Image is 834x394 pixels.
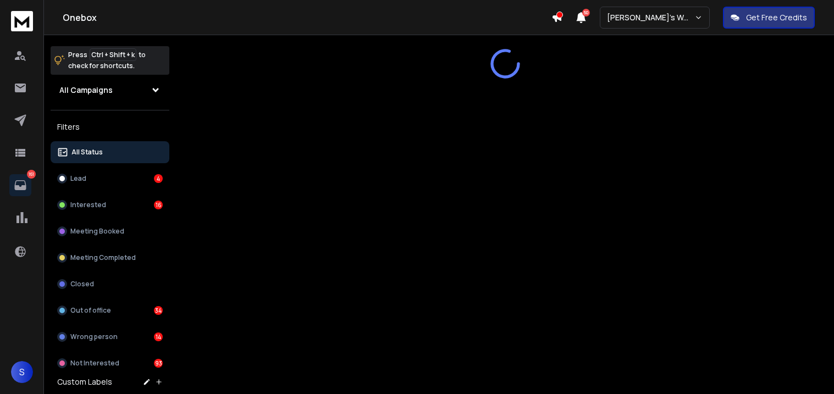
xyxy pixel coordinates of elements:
[70,201,106,209] p: Interested
[70,174,86,183] p: Lead
[59,85,113,96] h1: All Campaigns
[51,194,169,216] button: Interested16
[51,141,169,163] button: All Status
[51,79,169,101] button: All Campaigns
[154,174,163,183] div: 4
[11,361,33,383] button: S
[746,12,807,23] p: Get Free Credits
[27,170,36,179] p: 161
[154,201,163,209] div: 16
[9,174,31,196] a: 161
[51,273,169,295] button: Closed
[68,49,146,71] p: Press to check for shortcuts.
[90,48,136,61] span: Ctrl + Shift + k
[723,7,815,29] button: Get Free Credits
[154,359,163,368] div: 93
[70,227,124,236] p: Meeting Booked
[70,306,111,315] p: Out of office
[607,12,694,23] p: [PERSON_NAME]'s Workspace
[51,119,169,135] h3: Filters
[51,326,169,348] button: Wrong person14
[154,332,163,341] div: 14
[51,352,169,374] button: Not Interested93
[70,332,118,341] p: Wrong person
[63,11,551,24] h1: Onebox
[51,220,169,242] button: Meeting Booked
[51,168,169,190] button: Lead4
[70,359,119,368] p: Not Interested
[70,253,136,262] p: Meeting Completed
[51,247,169,269] button: Meeting Completed
[11,11,33,31] img: logo
[154,306,163,315] div: 34
[70,280,94,288] p: Closed
[51,299,169,321] button: Out of office34
[71,148,103,157] p: All Status
[57,376,112,387] h3: Custom Labels
[582,9,590,16] span: 50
